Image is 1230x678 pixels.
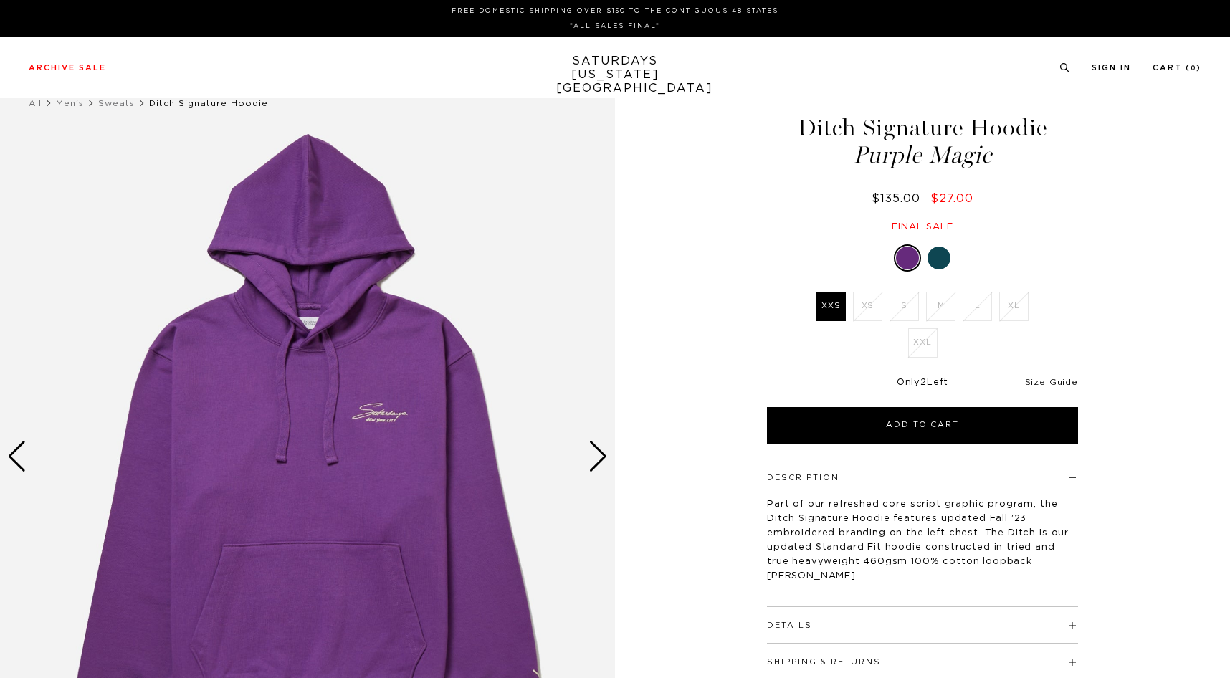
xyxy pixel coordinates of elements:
a: Sign In [1092,64,1131,72]
button: Details [767,621,812,629]
span: 2 [920,378,927,387]
p: *ALL SALES FINAL* [34,21,1196,32]
div: Next slide [588,441,608,472]
span: Ditch Signature Hoodie [149,99,268,108]
del: $135.00 [872,193,926,204]
div: Previous slide [7,441,27,472]
span: $27.00 [930,193,973,204]
button: Shipping & Returns [767,658,881,666]
a: Sweats [98,99,135,108]
div: Only Left [767,377,1078,389]
span: Purple Magic [765,143,1080,167]
a: Size Guide [1025,378,1078,386]
p: Part of our refreshed core script graphic program, the Ditch Signature Hoodie features updated Fa... [767,497,1078,583]
a: SATURDAYS[US_STATE][GEOGRAPHIC_DATA] [556,54,674,95]
label: XXS [816,292,846,321]
a: Men's [56,99,84,108]
a: Archive Sale [29,64,106,72]
button: Add to Cart [767,407,1078,444]
a: All [29,99,42,108]
button: Description [767,474,839,482]
p: FREE DOMESTIC SHIPPING OVER $150 TO THE CONTIGUOUS 48 STATES [34,6,1196,16]
small: 0 [1191,65,1196,72]
a: Cart (0) [1153,64,1201,72]
h1: Ditch Signature Hoodie [765,116,1080,167]
div: Final sale [765,221,1080,233]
